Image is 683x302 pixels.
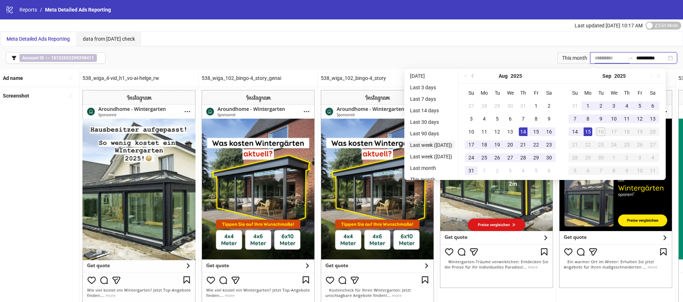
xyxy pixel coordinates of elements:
div: 19 [635,127,644,136]
div: 538_wiga_102_bingo-4_story [318,69,437,87]
td: 2025-10-09 [620,164,633,177]
div: 21 [571,140,579,149]
td: 2025-09-07 [569,112,581,125]
td: 2025-09-04 [620,99,633,112]
th: Fr [633,86,646,99]
div: 7 [597,166,605,175]
div: 22 [532,140,540,149]
td: 2025-09-28 [569,151,581,164]
td: 2025-09-29 [581,151,594,164]
td: 2025-09-14 [569,125,581,138]
th: Sa [543,86,556,99]
li: Last 3 days [407,83,455,92]
td: 2025-10-02 [620,151,633,164]
div: 28 [519,153,527,162]
div: 538_wiga_102_bingo-4_story_genai [199,69,318,87]
td: 2025-08-19 [491,138,504,151]
div: 7 [571,114,579,123]
td: 2025-08-02 [543,99,556,112]
span: data from [DATE] check [83,36,135,42]
td: 2025-08-07 [517,112,530,125]
div: 24 [610,140,618,149]
th: Mo [478,86,491,99]
td: 2025-08-13 [504,125,517,138]
td: 2025-09-03 [607,99,620,112]
div: 30 [545,153,553,162]
span: sort-ascending [68,93,73,98]
td: 2025-08-25 [478,151,491,164]
td: 2025-09-06 [543,164,556,177]
div: 19 [493,140,502,149]
div: 3 [610,102,618,110]
td: 2025-09-05 [530,164,543,177]
span: Meta Detailed Ads Reporting [6,36,70,42]
div: 9 [545,114,553,123]
div: 10 [610,114,618,123]
td: 2025-09-30 [594,151,607,164]
td: 2025-10-03 [633,151,646,164]
td: 2025-09-17 [607,125,620,138]
td: 2025-08-16 [543,125,556,138]
div: 27 [467,102,476,110]
td: 2025-08-31 [465,164,478,177]
td: 2025-09-19 [633,125,646,138]
td: 2025-09-01 [581,99,594,112]
td: 2025-09-13 [646,112,659,125]
td: 2025-08-30 [543,151,556,164]
div: 25 [480,153,489,162]
td: 2025-07-31 [517,99,530,112]
div: 7 [519,114,527,123]
div: 13 [648,114,657,123]
div: 5 [635,102,644,110]
td: 2025-09-25 [620,138,633,151]
span: Last updated [DATE] 10:17 AM [575,23,643,28]
div: 6 [648,102,657,110]
td: 2025-08-18 [478,138,491,151]
div: 14 [571,127,579,136]
th: We [504,86,517,99]
div: 10 [635,166,644,175]
td: 2025-08-09 [543,112,556,125]
span: to [628,55,633,61]
td: 2025-09-26 [633,138,646,151]
li: / [40,6,42,14]
div: 26 [635,140,644,149]
td: 2025-10-07 [594,164,607,177]
span: filter [12,55,17,60]
td: 2025-08-04 [478,112,491,125]
div: 8 [610,166,618,175]
td: 2025-08-14 [517,125,530,138]
td: 2025-08-23 [543,138,556,151]
div: 27 [648,140,657,149]
div: 31 [571,102,579,110]
div: 15 [532,127,540,136]
td: 2025-09-20 [646,125,659,138]
th: Sa [646,86,659,99]
td: 2025-10-01 [607,151,620,164]
div: 11 [648,166,657,175]
th: We [607,86,620,99]
div: 4 [623,102,631,110]
li: Last 14 days [407,106,455,115]
div: 6 [545,166,553,175]
button: Choose a year [511,69,522,83]
td: 2025-08-01 [530,99,543,112]
div: 18 [623,127,631,136]
th: Fr [530,86,543,99]
div: 2 [597,102,605,110]
td: 2025-09-10 [607,112,620,125]
b: 10152552209298411 [51,55,94,60]
b: Account ID [22,55,44,60]
li: Last week ([DATE]) [407,141,455,149]
td: 2025-08-06 [504,112,517,125]
div: 12 [635,114,644,123]
div: 17 [467,140,476,149]
td: 2025-09-02 [594,99,607,112]
div: 21 [519,140,527,149]
td: 2025-09-08 [581,112,594,125]
td: 2025-07-30 [504,99,517,112]
td: 2025-10-10 [633,164,646,177]
td: 2025-08-22 [530,138,543,151]
td: 2025-08-15 [530,125,543,138]
li: Last week ([DATE]) [407,152,455,161]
